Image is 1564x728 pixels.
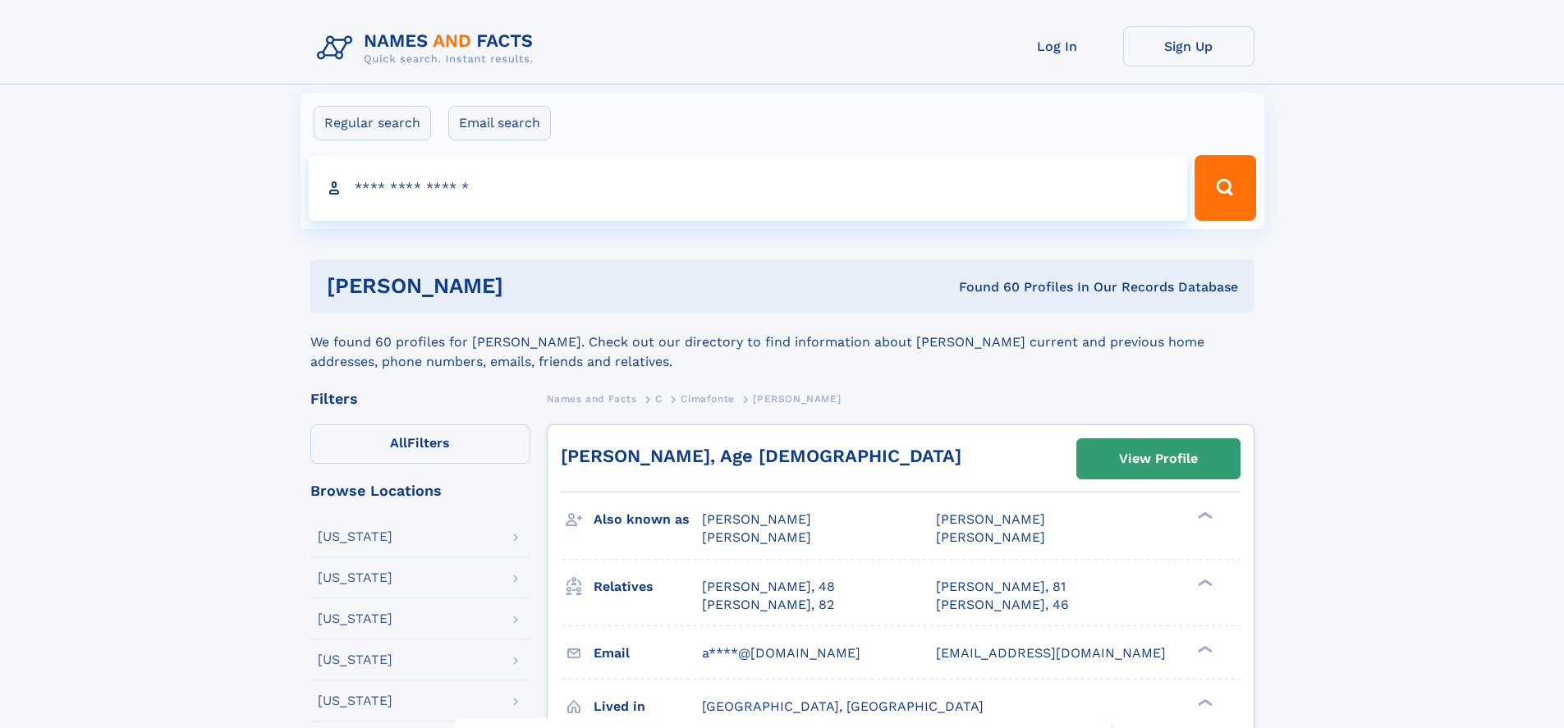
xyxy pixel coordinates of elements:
span: [PERSON_NAME] [936,529,1045,545]
a: Names and Facts [547,388,637,409]
span: All [390,435,407,451]
a: Sign Up [1123,26,1254,66]
a: Log In [992,26,1123,66]
span: [EMAIL_ADDRESS][DOMAIN_NAME] [936,645,1166,661]
span: [PERSON_NAME] [936,511,1045,527]
label: Regular search [314,106,431,140]
img: Logo Names and Facts [310,26,547,71]
a: [PERSON_NAME], 46 [936,596,1069,614]
div: Browse Locations [310,483,530,498]
a: [PERSON_NAME], 81 [936,578,1066,596]
div: [US_STATE] [318,612,392,625]
a: [PERSON_NAME], Age [DEMOGRAPHIC_DATA] [561,446,961,466]
a: Cimafonte [681,388,734,409]
div: [US_STATE] [318,653,392,666]
a: [PERSON_NAME], 48 [702,578,835,596]
a: [PERSON_NAME], 82 [702,596,834,614]
div: [US_STATE] [318,571,392,584]
div: We found 60 profiles for [PERSON_NAME]. Check out our directory to find information about [PERSON... [310,313,1254,372]
span: [PERSON_NAME] [702,511,811,527]
label: Filters [310,424,530,464]
span: [PERSON_NAME] [702,529,811,545]
div: ❯ [1194,697,1213,707]
a: C [655,388,663,409]
span: Cimafonte [681,393,734,405]
h3: Also known as [594,506,702,533]
button: Search Button [1195,155,1255,221]
div: Filters [310,391,530,406]
h3: Relatives [594,573,702,601]
div: Found 60 Profiles In Our Records Database [731,278,1238,296]
label: Email search [448,106,551,140]
span: [GEOGRAPHIC_DATA], [GEOGRAPHIC_DATA] [702,698,984,714]
h1: [PERSON_NAME] [327,276,732,296]
div: [US_STATE] [318,530,392,543]
span: C [655,393,663,405]
div: ❯ [1194,511,1213,521]
input: search input [309,155,1188,221]
a: View Profile [1077,439,1240,478]
h3: Email [594,639,702,667]
div: [US_STATE] [318,694,392,707]
span: [PERSON_NAME] [753,393,841,405]
div: ❯ [1194,643,1213,654]
h3: Lived in [594,693,702,721]
div: View Profile [1119,440,1198,478]
div: ❯ [1194,577,1213,588]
